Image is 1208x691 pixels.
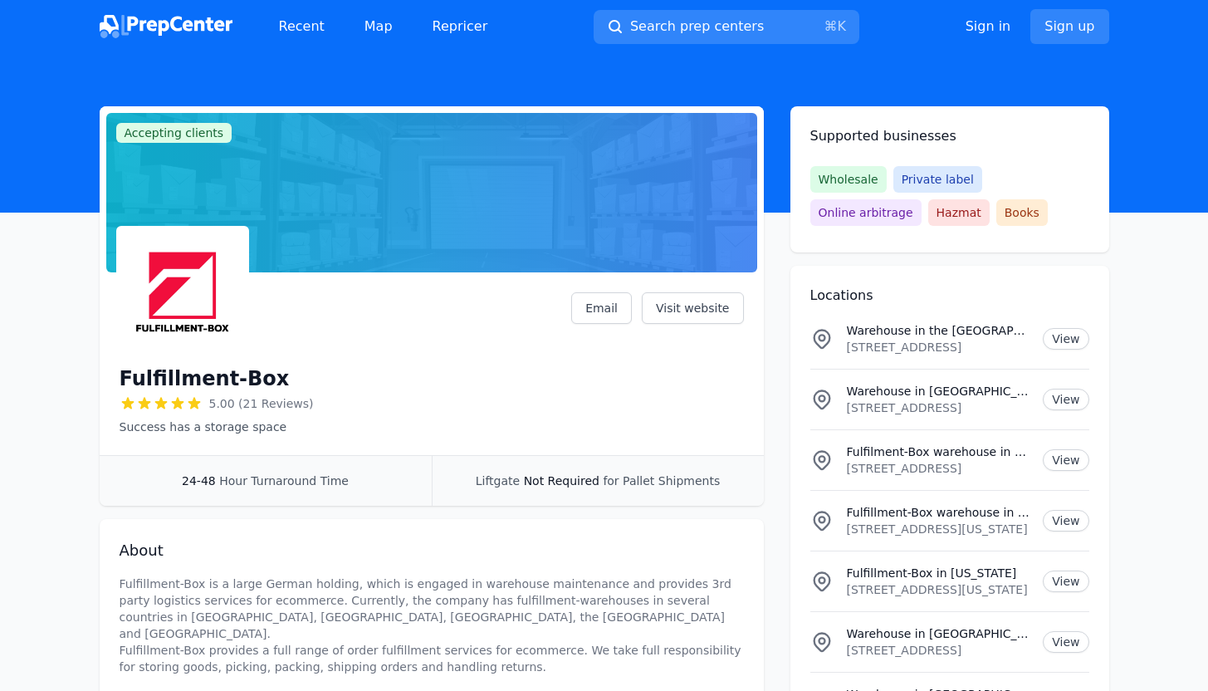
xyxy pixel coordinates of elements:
a: View [1043,328,1088,350]
p: Fulfillment-Box is a large German holding, which is engaged in warehouse maintenance and provides... [120,576,744,675]
p: Warehouse in [GEOGRAPHIC_DATA] [847,625,1030,642]
p: Fulfilment-Box warehouse in [GEOGRAPHIC_DATA] [847,444,1030,460]
a: Recent [266,10,338,43]
p: Success has a storage space [120,419,314,435]
p: [STREET_ADDRESS] [847,460,1030,477]
a: View [1043,631,1088,653]
span: Wholesale [810,166,887,193]
p: Warehouse in [GEOGRAPHIC_DATA] [847,383,1030,399]
a: View [1043,510,1088,532]
a: Sign in [966,17,1011,37]
span: Hour Turnaround Time [219,474,349,488]
kbd: K [837,18,846,34]
a: Sign up [1030,9,1108,44]
span: 5.00 (21 Reviews) [209,395,314,412]
p: [STREET_ADDRESS][US_STATE] [847,521,1030,537]
p: [STREET_ADDRESS][US_STATE] [847,581,1030,598]
span: Not Required [524,474,599,488]
a: View [1043,449,1088,471]
span: for Pallet Shipments [603,474,720,488]
span: Search prep centers [630,17,764,37]
kbd: ⌘ [824,18,837,34]
span: Liftgate [476,474,520,488]
span: Books [996,199,1048,226]
span: Private label [893,166,982,193]
span: Hazmat [928,199,990,226]
p: [STREET_ADDRESS] [847,339,1030,355]
p: [STREET_ADDRESS] [847,399,1030,416]
span: Online arbitrage [810,199,922,226]
h2: Locations [810,286,1089,306]
a: Email [571,292,632,324]
a: Map [351,10,406,43]
img: PrepCenter [100,15,232,38]
a: Visit website [642,292,744,324]
a: View [1043,389,1088,410]
h2: About [120,539,744,562]
h1: Fulfillment-Box [120,365,290,392]
p: [STREET_ADDRESS] [847,642,1030,659]
span: Accepting clients [116,123,232,143]
span: 24-48 [182,474,216,488]
p: Fulfillment-Box in [US_STATE] [847,565,1030,581]
a: Repricer [419,10,501,43]
p: Warehouse in the [GEOGRAPHIC_DATA] [847,322,1030,339]
h2: Supported businesses [810,126,1089,146]
p: Fulfillment-Box warehouse in [US_STATE] / [US_STATE] [847,504,1030,521]
img: Fulfillment-Box [120,229,246,355]
button: Search prep centers⌘K [594,10,859,44]
a: View [1043,571,1088,592]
